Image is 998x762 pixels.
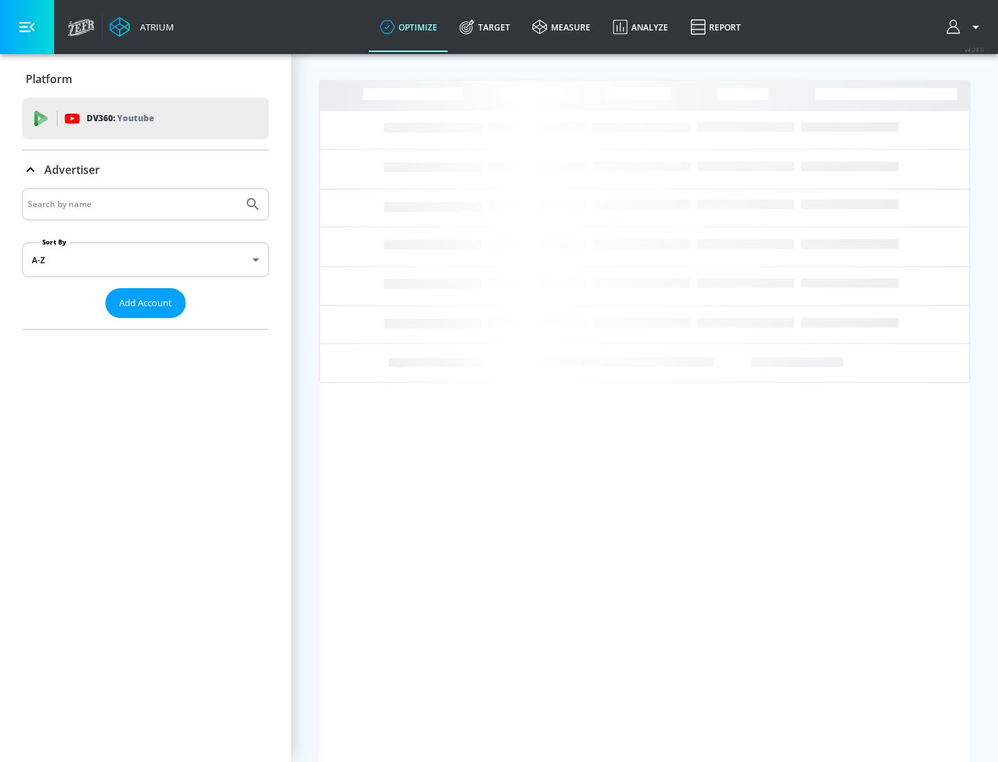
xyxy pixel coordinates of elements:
[22,150,269,189] div: Advertiser
[105,288,186,318] button: Add Account
[521,2,602,52] a: measure
[117,111,154,125] p: Youtube
[28,195,238,213] input: Search by name
[965,46,984,53] span: v 4.28.0
[87,111,154,126] p: DV360:
[448,2,521,52] a: Target
[679,2,752,52] a: Report
[119,295,172,311] span: Add Account
[40,238,69,247] label: Sort By
[369,2,448,52] a: optimize
[22,188,269,329] div: Advertiser
[134,21,174,33] div: Atrium
[602,2,679,52] a: Analyze
[22,98,269,139] div: DV360: Youtube
[26,71,72,87] p: Platform
[22,242,269,277] div: A-Z
[110,17,174,37] a: Atrium
[22,60,269,98] div: Platform
[22,318,269,329] nav: list of Advertiser
[44,162,100,177] p: Advertiser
